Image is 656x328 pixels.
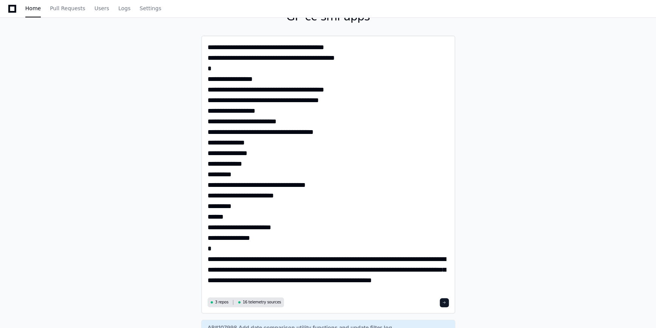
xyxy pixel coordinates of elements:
span: Logs [118,6,130,11]
span: Pull Requests [50,6,85,11]
span: Settings [140,6,161,11]
span: 3 repos [215,299,229,305]
span: Home [25,6,41,11]
span: 16 telemetry sources [243,299,281,305]
span: Users [95,6,109,11]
